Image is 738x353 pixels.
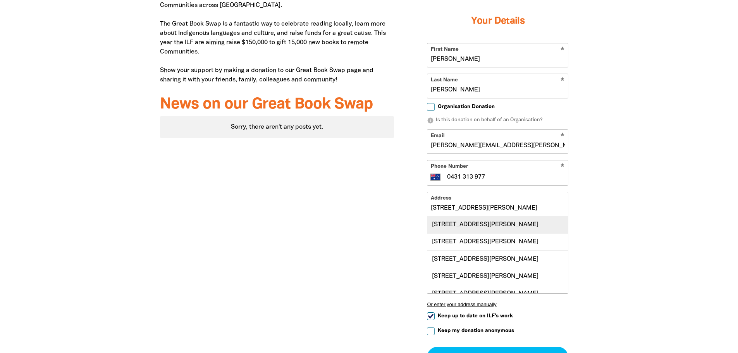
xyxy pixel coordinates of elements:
input: Keep my donation anonymous [427,327,435,335]
span: Keep my donation anonymous [438,327,514,334]
i: info [427,117,434,124]
p: Is this donation on behalf of an Organisation? [427,117,568,124]
div: [STREET_ADDRESS][PERSON_NAME] [427,233,568,250]
div: [STREET_ADDRESS][PERSON_NAME] [427,268,568,285]
div: [STREET_ADDRESS][PERSON_NAME][PERSON_NAME] [427,285,568,311]
h3: Your Details [427,6,568,37]
div: [STREET_ADDRESS][PERSON_NAME] [427,250,568,267]
input: Organisation Donation [427,103,435,111]
div: Paginated content [160,116,394,138]
i: Required [561,164,564,171]
button: Or enter your address manually [427,301,568,307]
div: [STREET_ADDRESS][PERSON_NAME] [427,216,568,233]
input: Keep up to date on ILF's work [427,312,435,320]
span: Organisation Donation [438,103,495,110]
div: Sorry, there aren't any posts yet. [160,116,394,138]
span: Keep up to date on ILF's work [438,312,513,320]
h3: News on our Great Book Swap [160,96,394,113]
